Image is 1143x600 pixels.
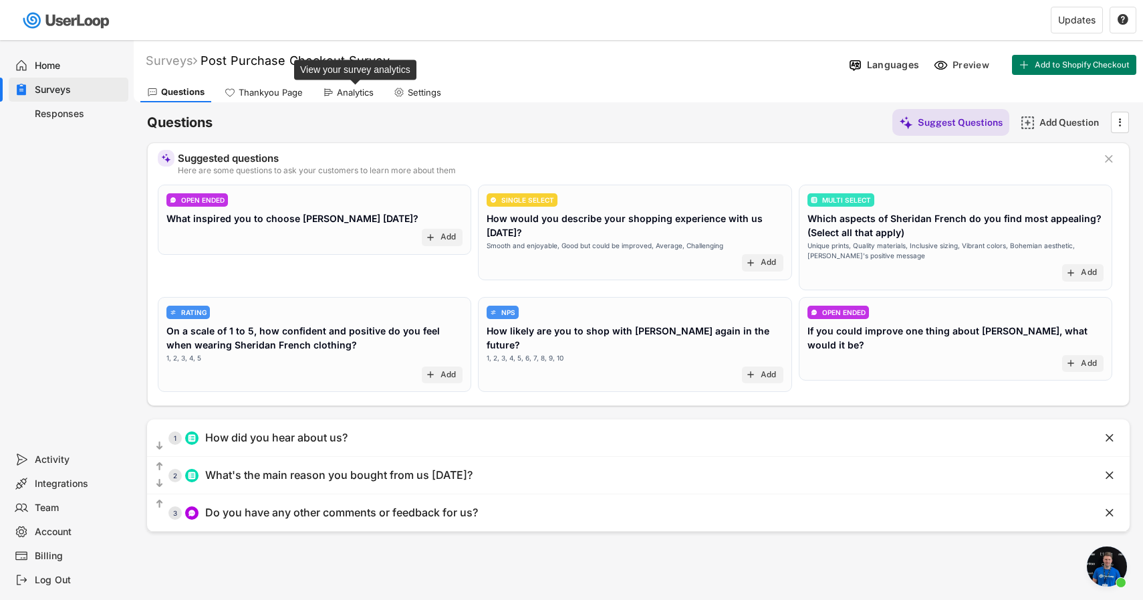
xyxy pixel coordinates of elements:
[35,108,123,120] div: Responses
[487,353,563,363] div: 1, 2, 3, 4, 5, 6, 7, 8, 9, 10
[188,472,196,480] img: ListMajor.svg
[178,167,1092,175] div: Here are some questions to ask your customers to learn more about them
[490,309,497,316] img: AdjustIcon.svg
[1113,112,1126,132] button: 
[205,506,478,520] div: Do you have any other comments or feedback for us?
[178,153,1092,163] div: Suggested questions
[188,434,196,442] img: ListMajor.svg
[1081,359,1097,369] div: Add
[1103,469,1116,482] button: 
[1035,61,1130,69] span: Add to Shopify Checkout
[35,550,123,563] div: Billing
[156,498,163,510] text: 
[487,211,783,239] div: How would you describe your shopping experience with us [DATE]?
[35,60,123,72] div: Home
[848,58,862,72] img: Language%20Icon.svg
[170,197,176,203] img: ConversationMinor.svg
[156,478,163,489] text: 
[156,440,163,452] text: 
[154,460,165,474] button: 
[205,468,473,482] div: What's the main reason you bought from us [DATE]?
[168,510,182,516] div: 3
[425,369,436,380] button: add
[501,309,515,316] div: NPS
[1103,506,1116,520] button: 
[239,87,303,98] div: Thankyou Page
[170,309,176,316] img: AdjustIcon.svg
[425,232,436,243] button: add
[1058,15,1096,25] div: Updates
[337,87,374,98] div: Analytics
[1103,431,1116,445] button: 
[154,439,165,453] button: 
[1106,468,1114,482] text: 
[761,258,777,268] div: Add
[952,59,993,71] div: Preview
[487,241,723,251] div: Smooth and enjoyable, Good but could be improved, Average, Challenging
[166,353,201,363] div: 1, 2, 3, 4, 5
[408,87,441,98] div: Settings
[156,461,163,472] text: 
[35,84,123,96] div: Surveys
[807,241,1104,261] div: Unique prints, Quality materials, Inclusive sizing, Vibrant colors, Bohemian aesthetic, [PERSON_N...
[1118,13,1128,25] text: 
[1106,506,1114,520] text: 
[807,324,1104,352] div: If you could improve one thing about [PERSON_NAME], what would it be?
[1087,546,1127,587] div: Open chat
[745,369,756,380] button: add
[168,435,182,441] div: 1
[35,454,123,466] div: Activity
[1021,116,1035,130] img: AddMajor.svg
[761,370,777,381] div: Add
[181,197,225,203] div: OPEN ENDED
[1039,116,1106,128] div: Add Question
[822,309,866,316] div: OPEN ENDED
[181,309,207,316] div: RATING
[188,509,196,517] img: ConversationMinor.svg
[168,472,182,479] div: 2
[501,197,554,203] div: SINGLE SELECT
[918,116,1003,128] div: Suggest Questions
[822,197,871,203] div: MULTI SELECT
[154,498,165,511] button: 
[20,7,114,34] img: userloop-logo-01.svg
[1106,431,1114,445] text: 
[811,197,817,203] img: ListMajor.svg
[487,324,783,352] div: How likely are you to shop with [PERSON_NAME] again in the future?
[440,232,457,243] div: Add
[166,324,463,352] div: On a scale of 1 to 5, how confident and positive do you feel when wearing Sheridan French clothing?
[1065,358,1076,369] button: add
[1105,152,1113,166] text: 
[35,526,123,538] div: Account
[440,370,457,381] div: Add
[745,258,756,268] button: add
[161,153,171,163] img: MagicMajor%20%28Purple%29.svg
[1065,268,1076,278] button: add
[1102,153,1116,166] button: 
[1119,115,1122,129] text: 
[490,197,497,203] img: CircleTickMinorWhite.svg
[867,59,919,71] div: Languages
[201,54,390,68] font: Post Purchase Checkout Survey
[147,114,213,132] h6: Questions
[205,431,348,445] div: How did you hear about us?
[161,86,205,98] div: Questions
[35,574,123,587] div: Log Out
[1012,55,1136,75] button: Add to Shopify Checkout
[811,309,817,316] img: ConversationMinor.svg
[807,211,1104,239] div: Which aspects of Sheridan French do you find most appealing? (Select all that apply)
[154,477,165,490] button: 
[35,502,123,514] div: Team
[899,116,913,130] img: MagicMajor%20%28Purple%29.svg
[146,53,197,68] div: Surveys
[1081,268,1097,278] div: Add
[1117,14,1129,26] button: 
[35,478,123,490] div: Integrations
[166,211,418,225] div: What inspired you to choose [PERSON_NAME] [DATE]?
